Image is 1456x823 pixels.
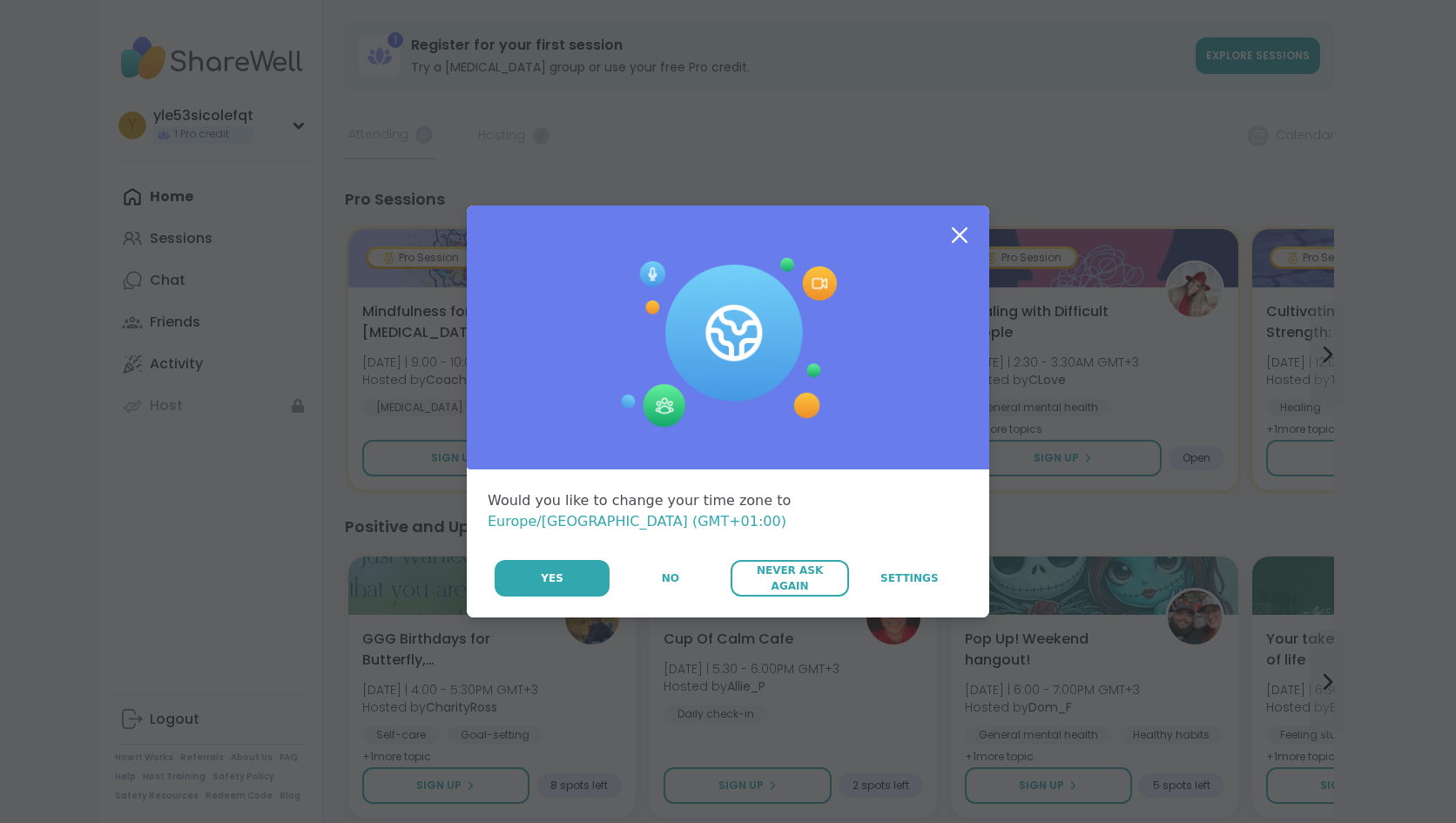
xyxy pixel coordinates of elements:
span: Settings [880,570,939,586]
button: Never Ask Again [731,560,848,597]
div: Would you like to change your time zone to [488,490,968,532]
img: Session Experience [619,258,837,428]
span: No [662,570,679,586]
button: No [611,560,729,597]
span: Never Ask Again [739,563,839,594]
span: Europe/[GEOGRAPHIC_DATA] (GMT+01:00) [488,513,786,530]
a: Settings [851,560,968,597]
button: Yes [495,560,610,597]
span: Yes [541,570,563,586]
